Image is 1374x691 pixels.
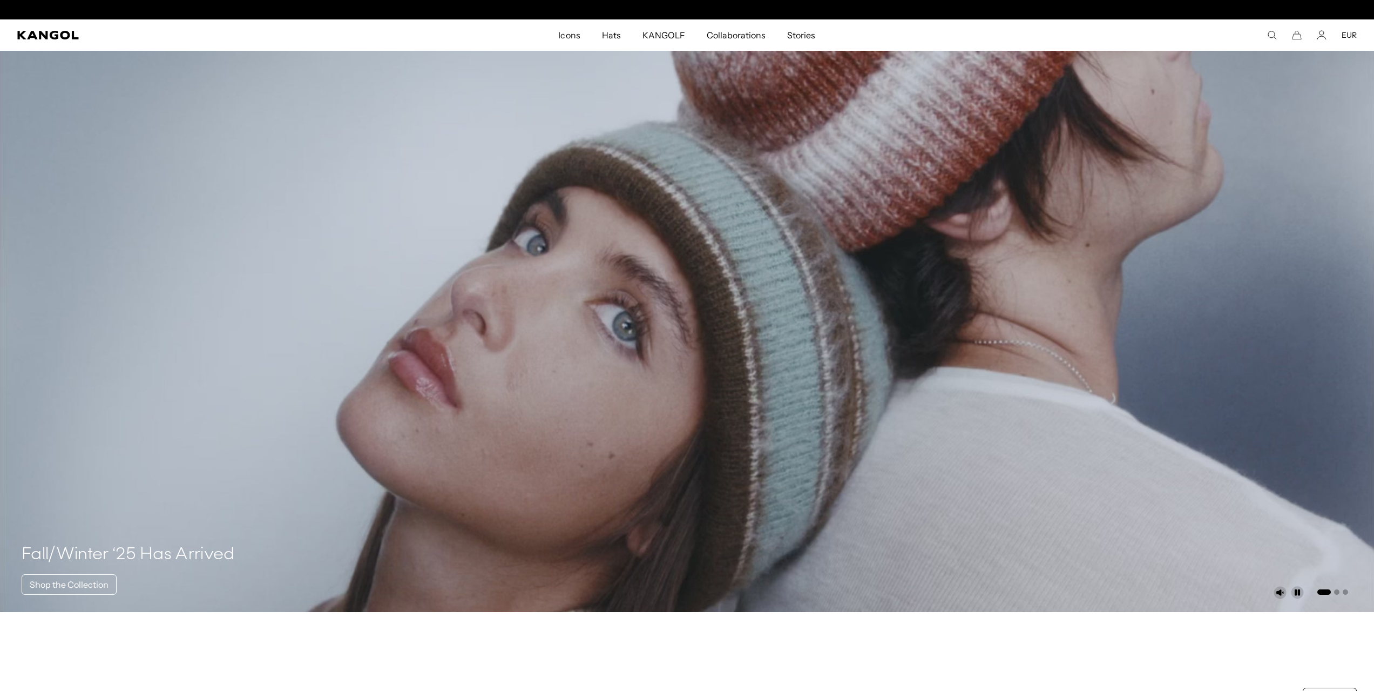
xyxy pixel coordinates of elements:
[1317,589,1331,595] button: Go to slide 1
[576,5,798,14] div: 1 of 2
[1316,587,1348,596] ul: Select a slide to show
[787,19,815,51] span: Stories
[696,19,776,51] a: Collaborations
[707,19,766,51] span: Collaborations
[558,19,580,51] span: Icons
[1274,586,1287,599] button: Unmute
[1334,589,1339,595] button: Go to slide 2
[1267,30,1277,40] summary: Search here
[547,19,591,51] a: Icons
[642,19,685,51] span: KANGOLF
[1317,30,1326,40] a: Account
[22,574,117,595] a: Shop the Collection
[576,5,798,14] slideshow-component: Announcement bar
[1342,30,1357,40] button: EUR
[22,544,235,566] h4: Fall/Winter ‘25 Has Arrived
[17,31,371,39] a: Kangol
[776,19,826,51] a: Stories
[602,19,621,51] span: Hats
[591,19,632,51] a: Hats
[632,19,696,51] a: KANGOLF
[1343,589,1348,595] button: Go to slide 3
[1291,586,1304,599] button: Pause
[576,5,798,14] div: Announcement
[1292,30,1302,40] button: Cart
